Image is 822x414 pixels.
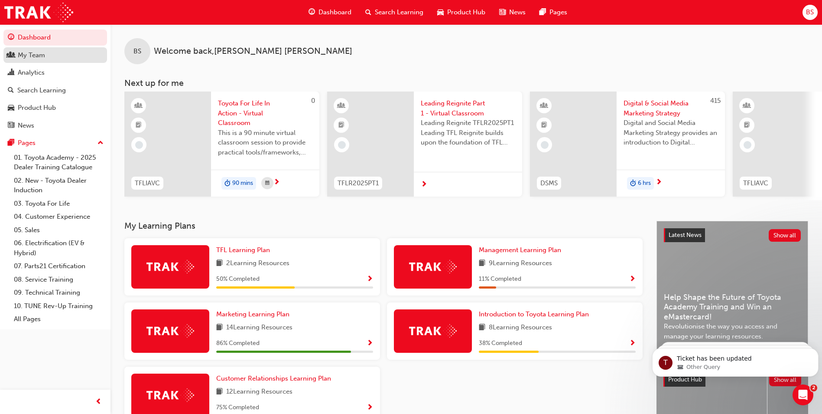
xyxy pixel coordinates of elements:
span: BS [806,7,814,17]
a: guage-iconDashboard [302,3,358,21]
span: up-icon [97,138,104,149]
button: BS [803,5,818,20]
span: learningRecordVerb_NONE-icon [744,141,751,149]
span: Toyota For Life In Action - Virtual Classroom [218,99,312,128]
span: Leading Reignite Part 1 - Virtual Classroom [421,99,515,118]
h3: My Learning Plans [124,221,643,231]
span: DSMS [540,178,558,188]
a: Product Hub [3,100,107,116]
a: 05. Sales [10,223,107,237]
span: 2 [810,384,817,391]
a: pages-iconPages [533,3,574,21]
span: Show Progress [367,340,373,348]
img: Trak [409,324,457,338]
button: Show Progress [629,274,636,285]
span: calendar-icon [265,178,270,189]
span: Search Learning [375,7,423,17]
span: Marketing Learning Plan [216,310,289,318]
span: Product Hub [447,7,485,17]
span: BS [133,46,141,56]
span: people-icon [8,52,14,59]
span: booktick-icon [136,120,142,131]
span: Show Progress [629,276,636,283]
span: book-icon [479,258,485,269]
a: 01. Toyota Academy - 2025 Dealer Training Catalogue [10,151,107,174]
img: Trak [146,324,194,338]
a: All Pages [10,312,107,326]
span: 9 Learning Resources [489,258,552,269]
span: search-icon [8,87,14,95]
span: Welcome back , [PERSON_NAME] [PERSON_NAME] [154,46,352,56]
div: Search Learning [17,85,66,95]
span: search-icon [365,7,371,18]
span: guage-icon [309,7,315,18]
span: booktick-icon [744,120,750,131]
button: Show all [769,229,801,242]
a: 02. New - Toyota Dealer Induction [10,174,107,197]
span: booktick-icon [338,120,344,131]
span: pages-icon [539,7,546,18]
span: car-icon [8,104,14,112]
span: Introduction to Toyota Learning Plan [479,310,589,318]
a: search-iconSearch Learning [358,3,430,21]
iframe: Intercom live chat [793,384,813,405]
span: Digital & Social Media Marketing Strategy [624,99,718,118]
a: Marketing Learning Plan [216,309,293,319]
span: learningResourceType_INSTRUCTOR_LED-icon [744,100,750,112]
a: 10. TUNE Rev-Up Training [10,299,107,313]
span: 50 % Completed [216,274,260,284]
span: Revolutionise the way you access and manage your learning resources. [664,322,801,341]
img: Trak [146,260,194,273]
div: Product Hub [18,103,56,113]
span: 8 Learning Resources [489,322,552,333]
span: learningRecordVerb_NONE-icon [135,141,143,149]
a: 04. Customer Experience [10,210,107,223]
span: Latest News [669,231,702,239]
button: Show Progress [367,402,373,413]
span: duration-icon [224,178,231,189]
span: 12 Learning Resources [226,387,292,398]
span: 14 Learning Resources [226,322,292,333]
a: Latest NewsShow allHelp Shape the Future of Toyota Academy Training and Win an eMastercard!Revolu... [656,221,808,352]
div: Analytics [18,68,45,78]
span: Digital and Social Media Marketing Strategy provides an introduction to Digital Marketing and Soc... [624,118,718,148]
span: car-icon [437,7,444,18]
a: Management Learning Plan [479,245,565,255]
iframe: Intercom notifications message [649,330,822,391]
span: Show Progress [629,340,636,348]
a: News [3,118,107,134]
span: book-icon [216,322,223,333]
span: book-icon [216,387,223,398]
a: Latest NewsShow all [664,228,801,242]
span: learningResourceType_INSTRUCTOR_LED-icon [338,100,344,112]
span: 415 [710,97,721,105]
span: news-icon [499,7,506,18]
span: learningRecordVerb_NONE-icon [541,141,549,149]
div: Pages [18,138,36,148]
span: Customer Relationships Learning Plan [216,375,331,382]
a: TFL Learning Plan [216,245,273,255]
a: TFLR2025PT1Leading Reignite Part 1 - Virtual ClassroomLeading Reignite TFLR2025PT1 Leading TFL Re... [327,92,522,197]
a: 07. Parts21 Certification [10,260,107,273]
span: TFLR2025PT1 [338,178,379,188]
span: learningRecordVerb_NONE-icon [338,141,346,149]
span: prev-icon [95,397,102,407]
button: Show Progress [629,338,636,349]
a: My Team [3,47,107,63]
button: Pages [3,135,107,151]
span: book-icon [216,258,223,269]
a: 415DSMSDigital & Social Media Marketing StrategyDigital and Social Media Marketing Strategy provi... [530,92,725,197]
span: news-icon [8,122,14,130]
span: 86 % Completed [216,338,260,348]
span: Management Learning Plan [479,246,561,254]
a: 06. Electrification (EV & Hybrid) [10,237,107,260]
div: My Team [18,50,45,60]
span: booktick-icon [541,120,547,131]
span: pages-icon [8,139,14,147]
a: news-iconNews [492,3,533,21]
span: duration-icon [630,178,636,189]
button: DashboardMy TeamAnalyticsSearch LearningProduct HubNews [3,28,107,135]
